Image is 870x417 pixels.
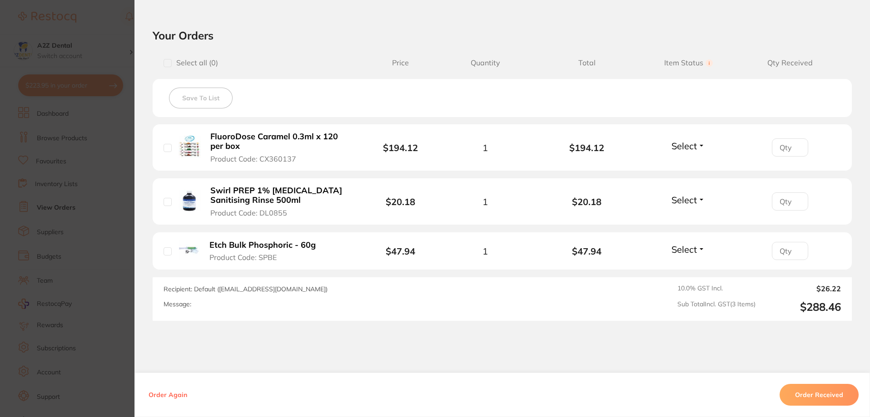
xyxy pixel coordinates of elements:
[367,59,434,67] span: Price
[482,142,488,153] span: 1
[209,240,316,250] b: Etch Bulk Phosphoric - 60g
[677,285,756,293] span: 10.0 % GST Incl.
[179,240,200,261] img: Etch Bulk Phosphoric - 60g
[386,245,415,257] b: $47.94
[536,196,638,207] b: $20.18
[669,140,708,152] button: Select
[772,138,808,157] input: Qty
[638,59,740,67] span: Item Status
[772,192,808,211] input: Qty
[172,59,218,67] span: Select all ( 0 )
[482,246,488,256] span: 1
[208,186,353,217] button: Swirl PREP 1% [MEDICAL_DATA] Sanitising Rinse 500ml Product Code: DL0855
[536,142,638,153] b: $194.12
[671,140,697,152] span: Select
[671,194,697,206] span: Select
[772,242,808,260] input: Qty
[210,155,296,163] span: Product Code: CX360137
[739,59,841,67] span: Qty Received
[210,132,351,151] b: FluoroDose Caramel 0.3ml x 120 per box
[780,384,859,406] button: Order Received
[536,59,638,67] span: Total
[179,136,201,158] img: FluoroDose Caramel 0.3ml x 120 per box
[146,391,190,399] button: Order Again
[164,285,328,293] span: Recipient: Default ( [EMAIL_ADDRESS][DOMAIN_NAME] )
[210,186,351,205] b: Swirl PREP 1% [MEDICAL_DATA] Sanitising Rinse 500ml
[179,190,201,212] img: Swirl PREP 1% Peroxide Sanitising Rinse 500ml
[209,253,277,261] span: Product Code: SPBE
[208,132,353,163] button: FluoroDose Caramel 0.3ml x 120 per box Product Code: CX360137
[153,29,852,42] h2: Your Orders
[164,300,191,308] label: Message:
[669,194,708,206] button: Select
[383,142,418,153] b: $194.12
[763,300,841,314] output: $288.46
[169,88,233,108] button: Save To List
[434,59,536,67] span: Quantity
[482,196,488,207] span: 1
[677,300,756,314] span: Sub Total Incl. GST ( 3 Items)
[671,244,697,255] span: Select
[763,285,841,293] output: $26.22
[210,209,287,217] span: Product Code: DL0855
[669,244,708,255] button: Select
[536,246,638,256] b: $47.94
[207,240,326,262] button: Etch Bulk Phosphoric - 60g Product Code: SPBE
[386,196,415,207] b: $20.18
